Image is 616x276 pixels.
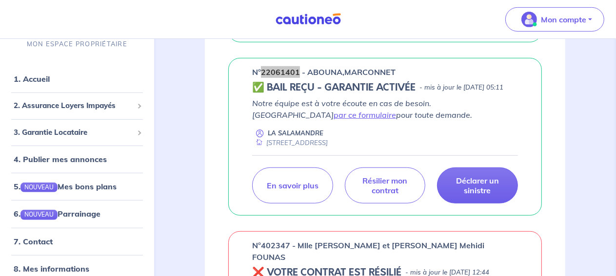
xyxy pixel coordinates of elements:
[14,236,53,246] a: 7. Contact
[14,154,107,164] a: 4. Publier mes annonces
[437,167,518,203] a: Déclarer un sinistre
[252,138,328,147] div: [STREET_ADDRESS]
[449,176,506,195] p: Déclarer un sinistre
[4,123,150,142] div: 3. Garantie Locataire
[345,167,426,203] a: Résilier mon contrat
[27,39,127,49] p: MON ESPACE PROPRIÉTAIRE
[4,69,150,89] div: 1. Accueil
[252,66,396,78] p: n°22061401 - ABOUNA,MARCONNET
[357,176,414,195] p: Résilier mon contrat
[252,97,518,121] p: Notre équipe est à votre écoute en cas de besoin. [GEOGRAPHIC_DATA] pour toute demande.
[14,263,89,273] a: 8. Mes informations
[4,96,150,115] div: 2. Assurance Loyers Impayés
[272,13,345,25] img: Cautioneo
[14,209,100,219] a: 6.NOUVEAUParrainage
[4,204,150,223] div: 6.NOUVEAUParrainage
[252,82,416,93] h5: ✅ BAIL REÇU - GARANTIE ACTIVÉE
[14,182,117,191] a: 5.NOUVEAUMes bons plans
[267,181,318,190] p: En savoir plus
[252,239,518,263] p: n°402347 - Mlle [PERSON_NAME] et [PERSON_NAME] Mehidi FOUNAS
[4,231,150,251] div: 7. Contact
[252,82,518,93] div: state: CONTRACT-VALIDATED, Context: ,MAYBE-CERTIFICATE,,LESSOR-DOCUMENTS,IS-ODEALIM
[4,149,150,169] div: 4. Publier mes annonces
[14,74,50,84] a: 1. Accueil
[521,12,537,27] img: illu_account_valid_menu.svg
[252,167,333,203] a: En savoir plus
[268,129,323,138] p: LA SALAMANDRE
[541,14,586,25] p: Mon compte
[4,177,150,196] div: 5.NOUVEAUMes bons plans
[334,110,396,120] a: par ce formulaire
[14,100,133,111] span: 2. Assurance Loyers Impayés
[14,127,133,138] span: 3. Garantie Locataire
[505,7,604,32] button: illu_account_valid_menu.svgMon compte
[419,83,503,92] p: - mis à jour le [DATE] 05:11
